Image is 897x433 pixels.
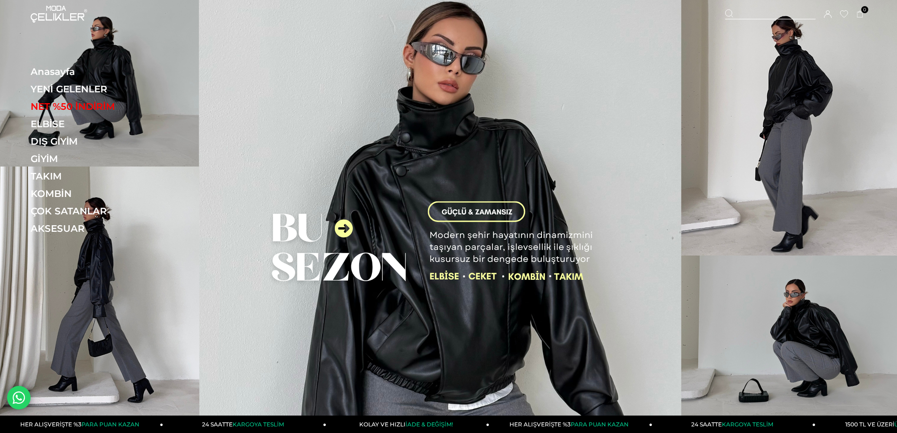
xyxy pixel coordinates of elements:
[31,101,160,112] a: NET %50 İNDİRİM
[31,223,160,234] a: AKSESUAR
[31,153,160,164] a: GİYİM
[31,6,87,23] img: logo
[489,416,652,433] a: HER ALIŞVERİŞTE %3PARA PUAN KAZAN
[31,83,160,95] a: YENİ GELENLER
[31,205,160,217] a: ÇOK SATANLAR
[653,416,816,433] a: 24 SAATTEKARGOYA TESLİM
[31,66,160,77] a: Anasayfa
[405,421,453,428] span: İADE & DEĞİŞİM!
[31,171,160,182] a: TAKIM
[233,421,283,428] span: KARGOYA TESLİM
[31,118,160,130] a: ELBİSE
[861,6,868,13] span: 0
[163,416,326,433] a: 24 SAATTEKARGOYA TESLİM
[81,421,139,428] span: PARA PUAN KAZAN
[722,421,773,428] span: KARGOYA TESLİM
[326,416,489,433] a: KOLAY VE HIZLIİADE & DEĞİŞİM!
[31,136,160,147] a: DIŞ GİYİM
[571,421,629,428] span: PARA PUAN KAZAN
[857,11,864,18] a: 0
[31,188,160,199] a: KOMBİN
